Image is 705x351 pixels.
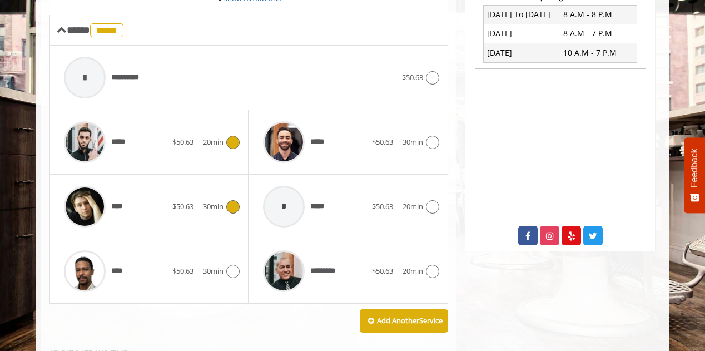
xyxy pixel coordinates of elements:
[172,201,193,211] span: $50.63
[396,201,400,211] span: |
[203,137,224,147] span: 20min
[196,201,200,211] span: |
[403,137,423,147] span: 30min
[484,24,560,43] td: [DATE]
[684,137,705,213] button: Feedback - Show survey
[203,201,224,211] span: 30min
[484,5,560,24] td: [DATE] To [DATE]
[372,201,393,211] span: $50.63
[560,5,637,24] td: 8 A.M - 8 P.M
[372,137,393,147] span: $50.63
[196,137,200,147] span: |
[172,266,193,276] span: $50.63
[402,72,423,82] span: $50.63
[396,266,400,276] span: |
[560,43,637,62] td: 10 A.M - 7 P.M
[396,137,400,147] span: |
[377,315,443,325] b: Add Another Service
[372,266,393,276] span: $50.63
[196,266,200,276] span: |
[172,137,193,147] span: $50.63
[403,266,423,276] span: 20min
[203,266,224,276] span: 30min
[560,24,637,43] td: 8 A.M - 7 P.M
[360,309,448,333] button: Add AnotherService
[403,201,423,211] span: 20min
[689,149,699,187] span: Feedback
[484,43,560,62] td: [DATE]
